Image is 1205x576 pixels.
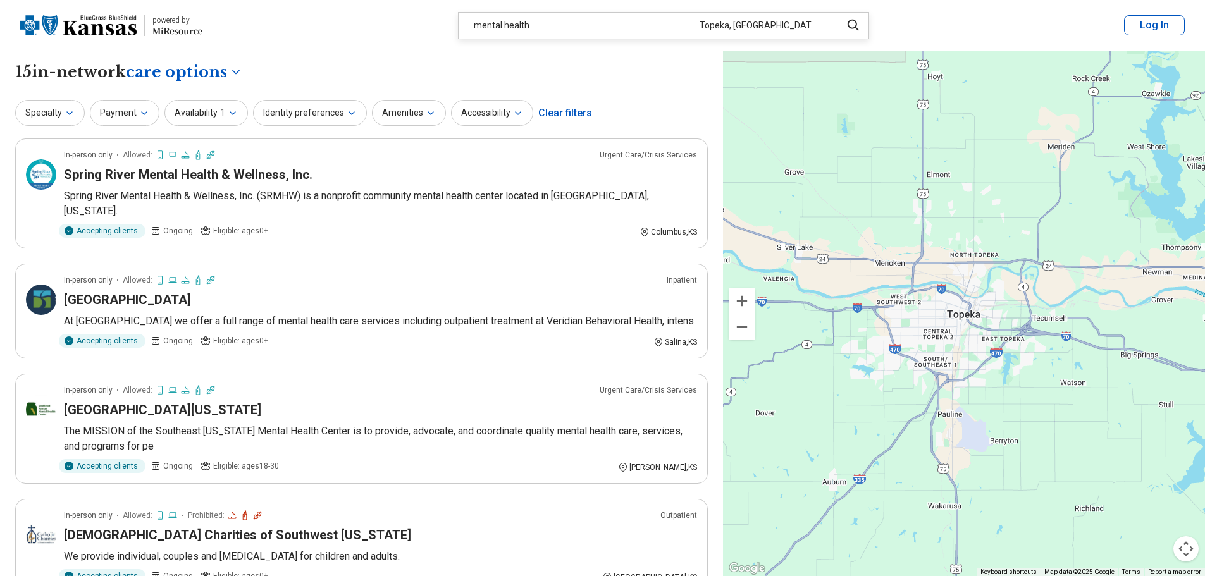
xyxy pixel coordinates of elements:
[220,106,225,119] span: 1
[64,424,697,454] p: The MISSION of the Southeast [US_STATE] Mental Health Center is to provide, advocate, and coordin...
[213,225,268,236] span: Eligible: ages 0+
[64,149,113,161] p: In-person only
[459,13,684,39] div: mental health
[90,100,159,126] button: Payment
[20,10,202,40] a: Blue Cross Blue Shield Kansaspowered by
[684,13,834,39] div: Topeka, [GEOGRAPHIC_DATA]
[126,61,227,83] span: care options
[600,384,697,396] p: Urgent Care/Crisis Services
[59,224,145,238] div: Accepting clients
[653,336,697,348] div: Salina , KS
[163,460,193,472] span: Ongoing
[640,226,697,238] div: Columbus , KS
[64,549,697,564] p: We provide individual, couples and [MEDICAL_DATA] for children and adults.
[123,384,152,396] span: Allowed:
[667,274,697,286] p: Inpatient
[59,459,145,473] div: Accepting clients
[1044,568,1115,575] span: Map data ©2025 Google
[15,100,85,126] button: Specialty
[123,149,152,161] span: Allowed:
[15,61,242,83] h1: 15 in-network
[164,100,248,126] button: Availability1
[64,526,411,544] h3: [DEMOGRAPHIC_DATA] Charities of Southwest [US_STATE]
[64,291,191,309] h3: [GEOGRAPHIC_DATA]
[64,401,261,419] h3: [GEOGRAPHIC_DATA][US_STATE]
[618,462,697,473] div: [PERSON_NAME] , KS
[213,335,268,346] span: Eligible: ages 0+
[660,510,697,521] p: Outpatient
[64,314,697,329] p: At [GEOGRAPHIC_DATA] we offer a full range of mental health care services including outpatient tr...
[600,149,697,161] p: Urgent Care/Crisis Services
[20,10,137,40] img: Blue Cross Blue Shield Kansas
[451,100,533,126] button: Accessibility
[64,274,113,286] p: In-person only
[59,334,145,348] div: Accepting clients
[372,100,446,126] button: Amenities
[729,288,755,314] button: Zoom in
[126,61,242,83] button: Care options
[64,384,113,396] p: In-person only
[729,314,755,340] button: Zoom out
[64,166,312,183] h3: Spring River Mental Health & Wellness, Inc.
[1122,568,1140,575] a: Terms (opens in new tab)
[163,225,193,236] span: Ongoing
[1124,15,1185,35] button: Log In
[123,510,152,521] span: Allowed:
[64,188,697,219] p: Spring River Mental Health & Wellness, Inc. (SRMHW) is a nonprofit community mental health center...
[1148,568,1201,575] a: Report a map error
[152,15,202,26] div: powered by
[253,100,367,126] button: Identity preferences
[188,510,225,521] span: Prohibited:
[213,460,279,472] span: Eligible: ages 18-30
[163,335,193,346] span: Ongoing
[123,274,152,286] span: Allowed:
[538,98,592,128] div: Clear filters
[1173,536,1199,561] button: Map camera controls
[64,510,113,521] p: In-person only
